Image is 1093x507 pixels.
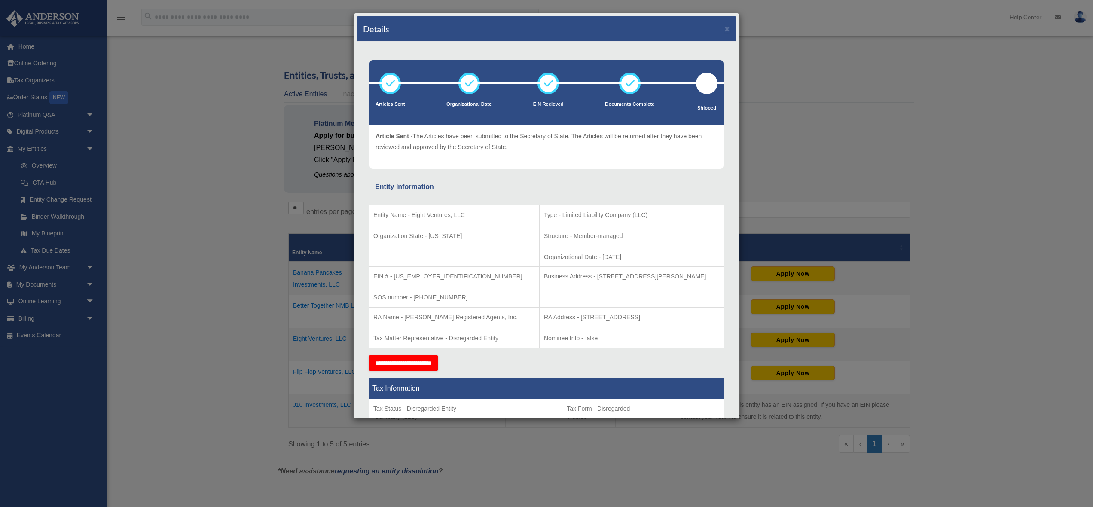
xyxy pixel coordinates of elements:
[544,333,720,344] p: Nominee Info - false
[724,24,730,33] button: ×
[376,100,405,109] p: Articles Sent
[375,181,718,193] div: Entity Information
[696,104,717,113] p: Shipped
[373,312,535,323] p: RA Name - [PERSON_NAME] Registered Agents, Inc.
[567,403,720,414] p: Tax Form - Disregarded
[376,133,412,140] span: Article Sent -
[373,271,535,282] p: EIN # - [US_EMPLOYER_IDENTIFICATION_NUMBER]
[363,23,389,35] h4: Details
[446,100,492,109] p: Organizational Date
[373,403,558,414] p: Tax Status - Disregarded Entity
[373,210,535,220] p: Entity Name - Eight Ventures, LLC
[605,100,654,109] p: Documents Complete
[369,378,724,399] th: Tax Information
[544,252,720,263] p: Organizational Date - [DATE]
[369,399,562,463] td: Tax Period Type - Calendar Year
[544,210,720,220] p: Type - Limited Liability Company (LLC)
[544,271,720,282] p: Business Address - [STREET_ADDRESS][PERSON_NAME]
[373,292,535,303] p: SOS number - [PHONE_NUMBER]
[373,231,535,241] p: Organization State - [US_STATE]
[373,333,535,344] p: Tax Matter Representative - Disregarded Entity
[376,131,717,152] p: The Articles have been submitted to the Secretary of State. The Articles will be returned after t...
[544,231,720,241] p: Structure - Member-managed
[544,312,720,323] p: RA Address - [STREET_ADDRESS]
[533,100,564,109] p: EIN Recieved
